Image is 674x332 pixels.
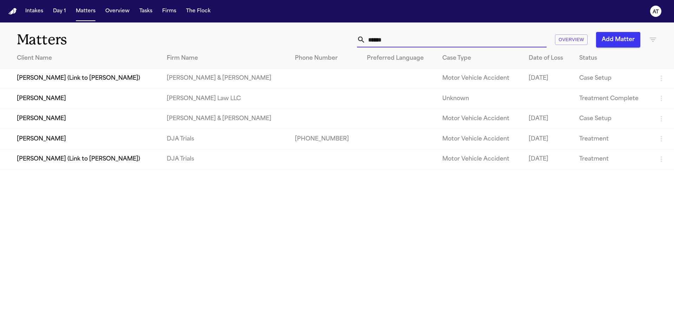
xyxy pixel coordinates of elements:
[574,69,652,89] td: Case Setup
[437,69,523,89] td: Motor Vehicle Accident
[529,54,568,63] div: Date of Loss
[574,109,652,129] td: Case Setup
[8,8,17,15] img: Finch Logo
[159,5,179,18] button: Firms
[437,129,523,149] td: Motor Vehicle Accident
[17,31,203,48] h1: Matters
[22,5,46,18] button: Intakes
[161,69,289,89] td: [PERSON_NAME] & [PERSON_NAME]
[437,89,523,109] td: Unknown
[295,54,356,63] div: Phone Number
[523,109,574,129] td: [DATE]
[574,129,652,149] td: Treatment
[137,5,155,18] button: Tasks
[161,89,289,109] td: [PERSON_NAME] Law LLC
[523,69,574,89] td: [DATE]
[289,129,362,149] td: [PHONE_NUMBER]
[367,54,431,63] div: Preferred Language
[523,149,574,169] td: [DATE]
[574,149,652,169] td: Treatment
[596,32,640,47] button: Add Matter
[523,129,574,149] td: [DATE]
[167,54,284,63] div: Firm Name
[437,149,523,169] td: Motor Vehicle Accident
[73,5,98,18] button: Matters
[103,5,132,18] button: Overview
[17,54,156,63] div: Client Name
[161,109,289,129] td: [PERSON_NAME] & [PERSON_NAME]
[555,34,588,45] button: Overview
[574,89,652,109] td: Treatment Complete
[50,5,69,18] button: Day 1
[442,54,518,63] div: Case Type
[579,54,646,63] div: Status
[161,149,289,169] td: DJA Trials
[437,109,523,129] td: Motor Vehicle Accident
[183,5,213,18] button: The Flock
[8,8,17,15] a: Home
[161,129,289,149] td: DJA Trials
